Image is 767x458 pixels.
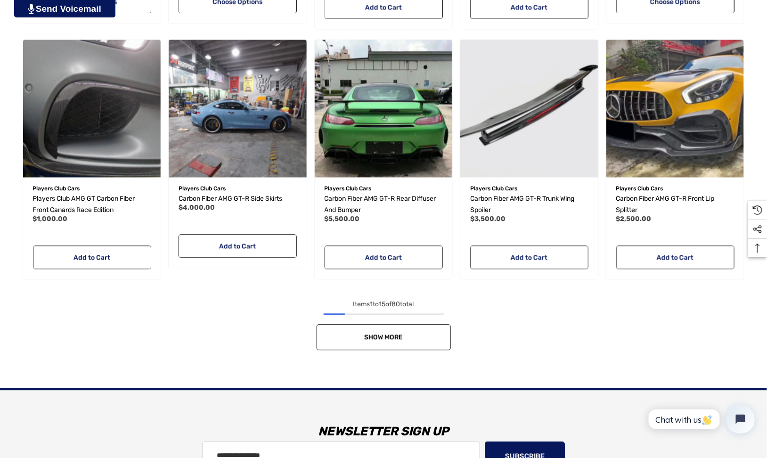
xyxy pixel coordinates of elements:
span: 15 [379,300,386,308]
nav: pagination [19,299,748,350]
a: Add to Cart [325,245,443,269]
img: Carbon Fiber AMG GT-R Rear Diffuser and Bumper [315,40,453,178]
a: Carbon Fiber AMG GT-R Front Lip Splitter,$2,500.00 [606,40,744,178]
span: Carbon Fiber AMG GT-R Rear Diffuser and Bumper [325,195,436,214]
a: Players Club AMG GT Carbon Fiber Front Canards Race Edition,$1,000.00 [33,193,151,216]
a: Add to Cart [33,245,151,269]
img: PjwhLS0gR2VuZXJhdG9yOiBHcmF2aXQuaW8gLS0+PHN2ZyB4bWxucz0iaHR0cDovL3d3dy53My5vcmcvMjAwMC9zdmciIHhtb... [28,4,34,14]
span: Show More [364,333,403,341]
svg: Social Media [753,225,762,234]
svg: Top [748,244,767,253]
p: Players Club Cars [470,182,588,195]
p: Players Club Cars [33,182,151,195]
a: Carbon Fiber AMG GT-R Rear Diffuser and Bumper,$5,500.00 [325,193,443,216]
span: 1 [370,300,373,308]
span: Carbon Fiber AMG GT-R Front Lip Splitter [616,195,715,214]
svg: Recently Viewed [753,205,762,215]
a: Add to Cart [179,234,297,258]
h3: Newsletter Sign Up [12,417,755,446]
div: Items to of total [19,299,748,310]
img: AMG GT Trunk Wing [460,40,598,178]
span: $4,000.00 [179,204,215,212]
p: Players Club Cars [616,182,734,195]
a: Carbon Fiber AMG GT-R Rear Diffuser and Bumper,$5,500.00 [315,40,453,178]
a: Add to Cart [470,245,588,269]
a: Carbon Fiber AMG GT-R Side Skirts,$4,000.00 [169,40,307,178]
p: Players Club Cars [179,182,297,195]
span: Carbon Fiber AMG GT-R Trunk Wing Spoiler [470,195,574,214]
a: Carbon Fiber AMG GT-R Side Skirts,$4,000.00 [179,193,297,204]
img: AMG GTR Front Lip Splitter [606,40,744,178]
span: $2,500.00 [616,215,652,223]
iframe: Tidio Chat [638,397,763,442]
img: Carbon Fiber AMG GT-R Side Skirts [169,40,307,178]
span: Carbon Fiber AMG GT-R Side Skirts [179,195,282,203]
span: Players Club AMG GT Carbon Fiber Front Canards Race Edition [33,195,135,214]
a: Players Club AMG GT Carbon Fiber Front Canards Race Edition,$1,000.00 [23,40,161,178]
a: Carbon Fiber AMG GT-R Front Lip Splitter,$2,500.00 [616,193,734,216]
span: $3,500.00 [470,215,506,223]
a: Add to Cart [616,245,734,269]
span: $1,000.00 [33,215,68,223]
a: Carbon Fiber AMG GT-R Trunk Wing Spoiler,$3,500.00 [470,193,588,216]
span: $5,500.00 [325,215,360,223]
a: Show More [317,324,451,350]
a: Carbon Fiber AMG GT-R Trunk Wing Spoiler,$3,500.00 [460,40,598,178]
p: Players Club Cars [325,182,443,195]
span: 80 [392,300,400,308]
img: AMG GT Front Canards [23,40,161,178]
